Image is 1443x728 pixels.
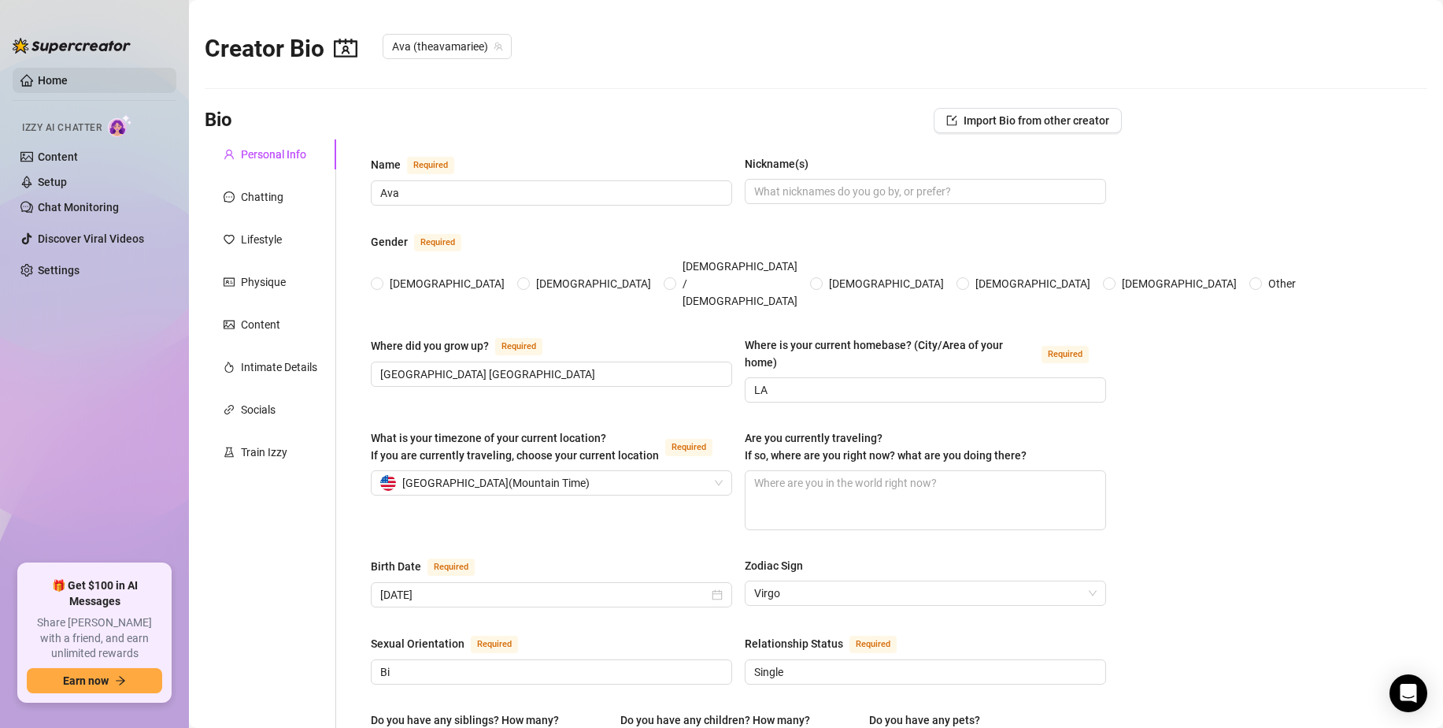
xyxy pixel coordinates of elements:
[38,264,80,277] a: Settings
[946,115,957,126] span: import
[380,184,720,202] input: Name
[823,275,950,292] span: [DEMOGRAPHIC_DATA]
[241,273,286,291] div: Physique
[754,581,1097,605] span: Virgo
[530,275,657,292] span: [DEMOGRAPHIC_DATA]
[38,232,144,245] a: Discover Viral Videos
[676,258,804,310] span: [DEMOGRAPHIC_DATA] / [DEMOGRAPHIC_DATA]
[371,557,492,576] label: Birth Date
[241,188,283,206] div: Chatting
[371,155,472,174] label: Name
[224,234,235,245] span: heart
[471,636,518,653] span: Required
[371,336,560,355] label: Where did you grow up?
[494,42,503,51] span: team
[371,432,659,462] span: What is your timezone of your current location? If you are currently traveling, choose your curre...
[27,578,162,609] span: 🎁 Get $100 in AI Messages
[745,155,808,173] div: Nickname(s)
[392,35,502,58] span: Ava (theavamariee)
[414,234,461,251] span: Required
[371,635,464,652] div: Sexual Orientation
[108,114,132,137] img: AI Chatter
[495,338,542,355] span: Required
[224,362,235,373] span: fire
[1042,346,1089,363] span: Required
[38,201,119,214] a: Chat Monitoring
[1116,275,1243,292] span: [DEMOGRAPHIC_DATA]
[27,668,162,693] button: Earn nowarrow-right
[22,121,102,136] span: Izzy AI Chatter
[754,381,1093,399] input: Where is your current homebase? (City/Area of your home)
[964,114,1109,127] span: Import Bio from other creator
[241,316,280,333] div: Content
[371,233,408,251] div: Gender
[745,635,843,652] div: Relationship Status
[224,149,235,160] span: user
[665,439,712,456] span: Required
[371,337,489,355] div: Where did you grow up?
[745,336,1035,371] div: Where is your current homebase? (City/Area of your home)
[427,559,475,576] span: Required
[205,34,357,64] h2: Creator Bio
[380,475,396,491] img: us
[380,366,720,383] input: Where did you grow up?
[241,358,317,376] div: Intimate Details
[241,401,276,418] div: Socials
[407,157,454,174] span: Required
[27,615,162,662] span: Share [PERSON_NAME] with a friend, and earn unlimited rewards
[38,74,68,87] a: Home
[745,557,803,574] div: Zodiac Sign
[371,232,479,251] label: Gender
[371,156,401,173] div: Name
[224,404,235,415] span: link
[241,231,282,248] div: Lifestyle
[1389,674,1427,712] div: Open Intercom Messenger
[402,471,590,495] span: [GEOGRAPHIC_DATA] ( Mountain Time )
[241,444,287,461] div: Train Izzy
[745,336,1106,371] label: Where is your current homebase? (City/Area of your home)
[745,634,914,653] label: Relationship Status
[380,586,709,604] input: Birth Date
[205,108,232,133] h3: Bio
[745,557,814,574] label: Zodiac Sign
[969,275,1097,292] span: [DEMOGRAPHIC_DATA]
[380,663,720,681] input: Sexual Orientation
[383,275,511,292] span: [DEMOGRAPHIC_DATA]
[63,674,109,687] span: Earn now
[224,277,235,288] span: idcard
[224,191,235,202] span: message
[38,176,67,188] a: Setup
[115,675,126,686] span: arrow-right
[224,447,235,458] span: experiment
[334,36,357,60] span: contacts
[754,663,1093,681] input: Relationship Status
[754,183,1093,200] input: Nickname(s)
[745,432,1027,462] span: Are you currently traveling? If so, where are you right now? what are you doing there?
[241,146,306,163] div: Personal Info
[745,155,820,173] label: Nickname(s)
[934,108,1122,133] button: Import Bio from other creator
[224,319,235,330] span: picture
[849,636,897,653] span: Required
[1262,275,1302,292] span: Other
[38,150,78,163] a: Content
[371,634,535,653] label: Sexual Orientation
[371,558,421,575] div: Birth Date
[13,38,131,54] img: logo-BBDzfeDw.svg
